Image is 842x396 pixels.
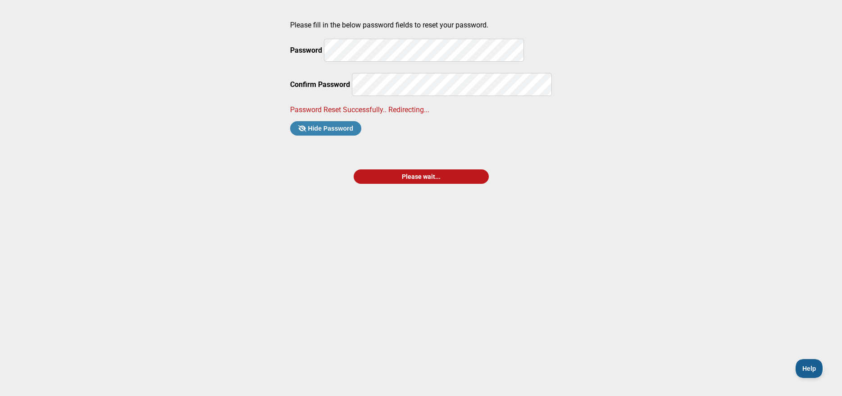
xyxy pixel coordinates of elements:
label: Confirm Password [290,80,350,89]
p: Password Reset Successfully.. Redirecting... [290,105,552,114]
button: Hide Password [290,121,361,136]
p: Please fill in the below password fields to reset your password. [290,21,552,29]
iframe: Toggle Customer Support [796,359,824,378]
label: Password [290,46,322,55]
div: Please wait... [354,169,489,184]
